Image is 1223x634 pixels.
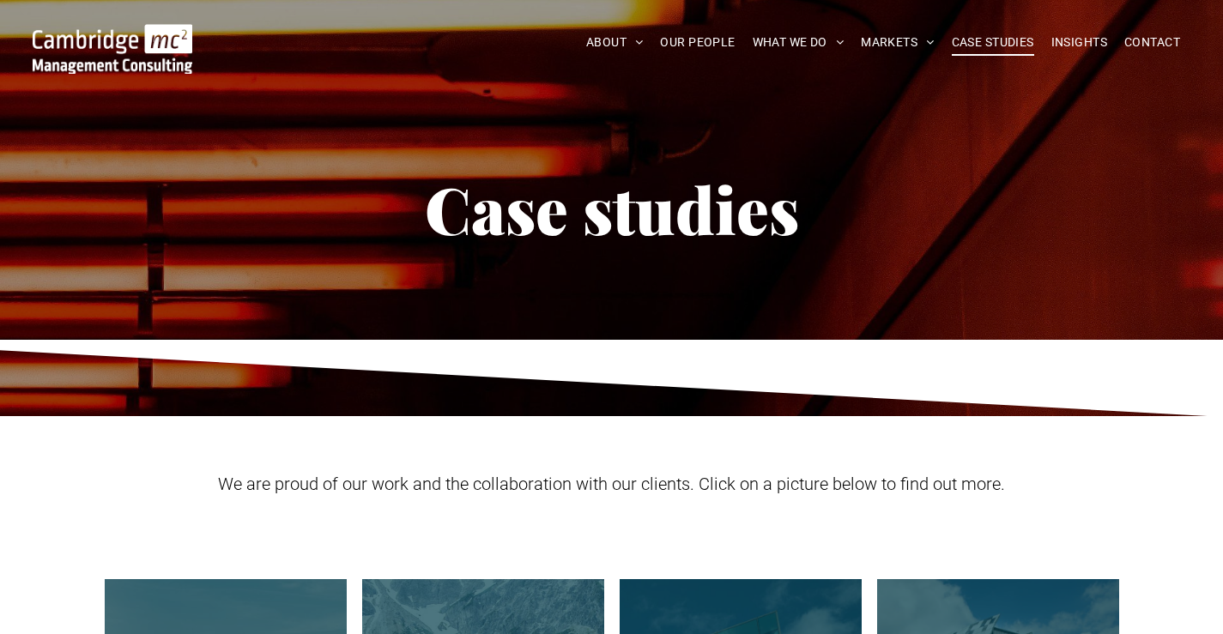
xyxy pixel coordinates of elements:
[1043,29,1116,56] a: INSIGHTS
[1116,29,1189,56] a: CONTACT
[943,29,1043,56] a: CASE STUDIES
[33,27,192,45] a: Your Business Transformed | Cambridge Management Consulting
[33,24,192,74] img: Cambridge MC Logo
[651,29,743,56] a: OUR PEOPLE
[852,29,942,56] a: MARKETS
[578,29,652,56] a: ABOUT
[218,474,1005,494] span: We are proud of our work and the collaboration with our clients. Click on a picture below to find...
[425,166,799,251] span: Case studies
[744,29,853,56] a: WHAT WE DO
